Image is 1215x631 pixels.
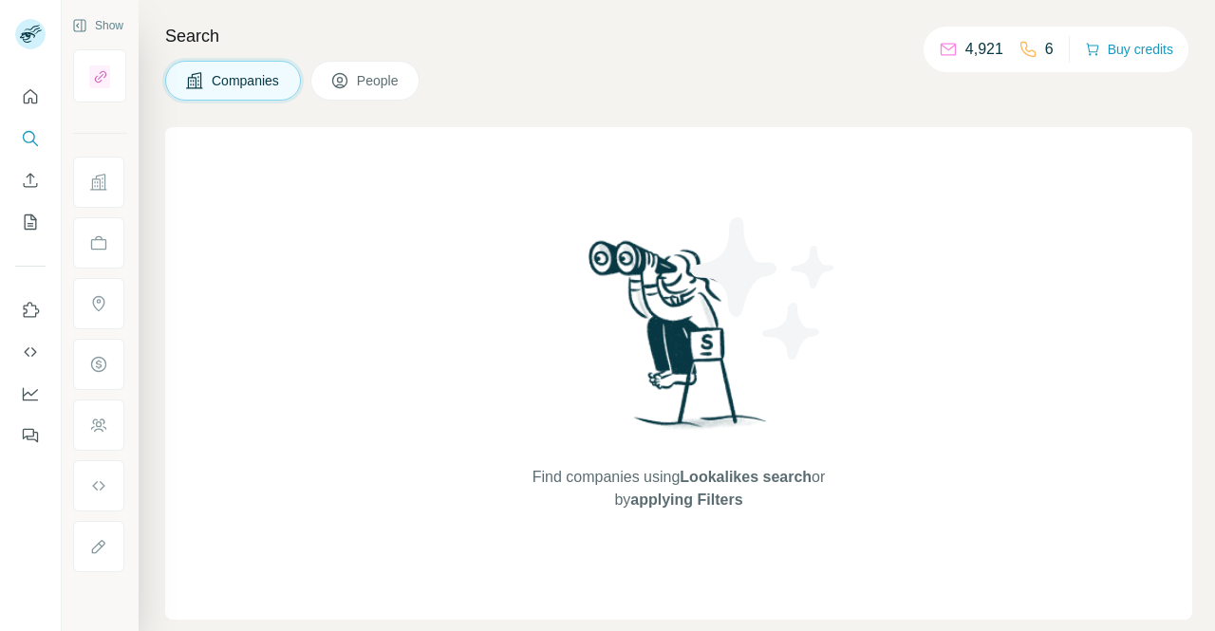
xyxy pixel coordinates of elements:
span: Lookalikes search [680,469,812,485]
button: Feedback [15,418,46,453]
h4: Search [165,23,1192,49]
span: Find companies using or by [527,466,831,511]
img: Surfe Illustration - Woman searching with binoculars [580,235,777,447]
span: People [357,71,401,90]
button: Dashboard [15,377,46,411]
button: Enrich CSV [15,163,46,197]
img: Surfe Illustration - Stars [679,203,850,374]
button: Buy credits [1085,36,1173,63]
p: 6 [1045,38,1054,61]
button: Quick start [15,80,46,114]
span: Companies [212,71,281,90]
button: My lists [15,205,46,239]
button: Use Surfe on LinkedIn [15,293,46,327]
p: 4,921 [965,38,1003,61]
button: Search [15,121,46,156]
span: applying Filters [630,492,742,508]
button: Show [59,11,137,40]
button: Use Surfe API [15,335,46,369]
